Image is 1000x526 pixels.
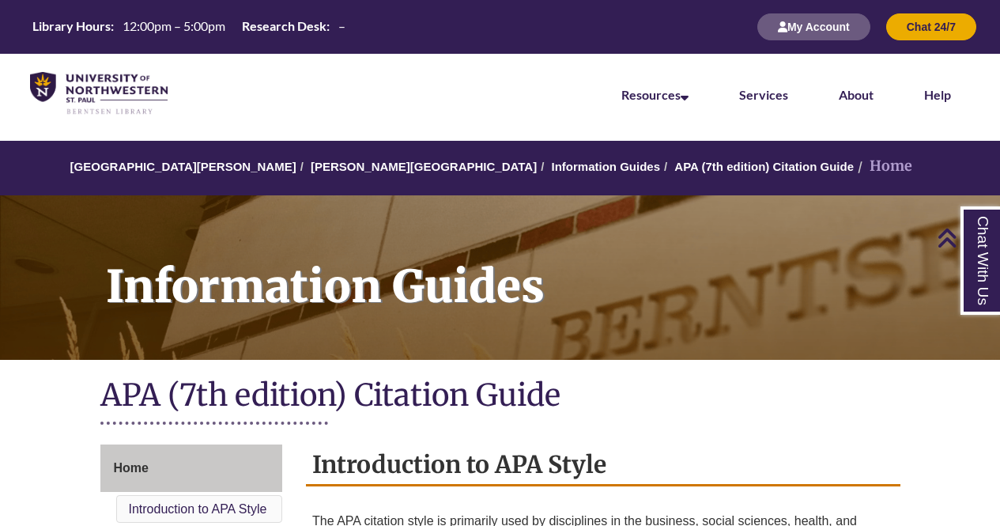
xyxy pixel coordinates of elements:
[123,18,225,33] span: 12:00pm – 5:00pm
[89,195,1000,339] h1: Information Guides
[100,445,283,492] a: Home
[26,17,352,36] a: Hours Today
[739,87,788,102] a: Services
[70,160,296,173] a: [GEOGRAPHIC_DATA][PERSON_NAME]
[674,160,854,173] a: APA (7th edition) Citation Guide
[924,87,951,102] a: Help
[854,155,912,178] li: Home
[100,376,900,418] h1: APA (7th edition) Citation Guide
[937,227,996,248] a: Back to Top
[236,17,332,35] th: Research Desk:
[757,20,870,33] a: My Account
[886,13,976,40] button: Chat 24/7
[839,87,874,102] a: About
[306,445,900,486] h2: Introduction to APA Style
[30,72,168,115] img: UNWSP Library Logo
[338,18,345,33] span: –
[26,17,116,35] th: Library Hours:
[551,160,660,173] a: Information Guides
[114,461,149,475] span: Home
[311,160,537,173] a: [PERSON_NAME][GEOGRAPHIC_DATA]
[129,502,267,516] a: Introduction to APA Style
[26,17,352,35] table: Hours Today
[757,13,870,40] button: My Account
[621,87,689,102] a: Resources
[886,20,976,33] a: Chat 24/7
